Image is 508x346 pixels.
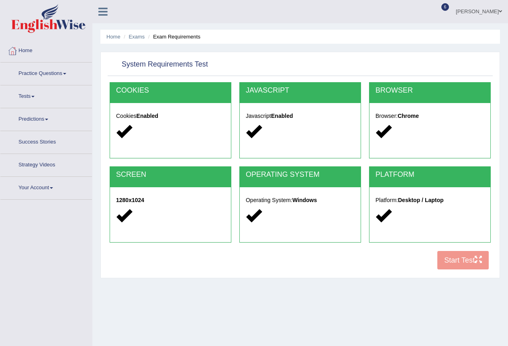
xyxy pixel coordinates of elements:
[129,34,145,40] a: Exams
[375,87,484,95] h2: BROWSER
[292,197,317,203] strong: Windows
[246,87,355,95] h2: JAVASCRIPT
[0,40,92,60] a: Home
[0,131,92,151] a: Success Stories
[375,197,484,203] h5: Platform:
[398,113,419,119] strong: Chrome
[116,113,225,119] h5: Cookies
[0,108,92,128] a: Predictions
[110,59,208,71] h2: System Requirements Test
[106,34,120,40] a: Home
[375,171,484,179] h2: PLATFORM
[0,63,92,83] a: Practice Questions
[0,85,92,105] a: Tests
[0,154,92,174] a: Strategy Videos
[0,177,92,197] a: Your Account
[375,113,484,119] h5: Browser:
[116,171,225,179] h2: SCREEN
[441,3,449,11] span: 6
[246,113,355,119] h5: Javascript
[271,113,293,119] strong: Enabled
[116,197,144,203] strong: 1280x1024
[146,33,200,40] li: Exam Requirements
[137,113,158,119] strong: Enabled
[246,197,355,203] h5: Operating System:
[116,87,225,95] h2: COOKIES
[246,171,355,179] h2: OPERATING SYSTEM
[398,197,444,203] strong: Desktop / Laptop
